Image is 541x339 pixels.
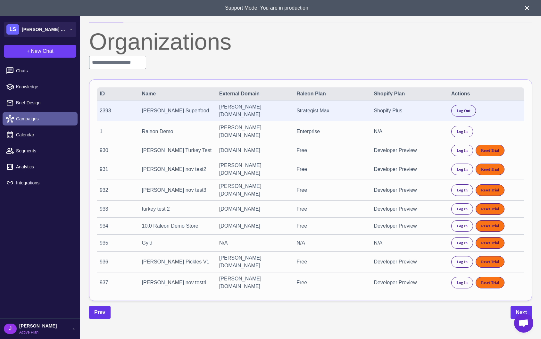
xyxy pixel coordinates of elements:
div: [PERSON_NAME] Turkey Test [142,147,212,154]
div: Gyld [142,239,212,247]
div: Raleon Plan [296,90,367,98]
div: [DOMAIN_NAME] [219,222,289,230]
div: Developer Preview [374,186,444,194]
span: Reset Trial [481,280,499,286]
div: N/A [219,239,289,247]
span: Campaigns [16,115,72,122]
div: 934 [100,222,135,230]
div: 10.0 Raleon Demo Store [142,222,212,230]
div: Developer Preview [374,258,444,266]
div: Free [296,222,367,230]
div: [PERSON_NAME][DOMAIN_NAME] [219,124,289,139]
div: 1 [100,128,135,135]
div: Strategist Max [296,107,367,115]
div: LS [6,24,19,35]
div: [PERSON_NAME] Superfood [142,107,212,115]
div: 933 [100,205,135,213]
span: Chats [16,67,72,74]
div: External Domain [219,90,289,98]
span: Log In [457,280,468,286]
div: Free [296,165,367,173]
button: Next [511,306,532,319]
span: Log In [457,259,468,265]
div: 935 [100,239,135,247]
div: Shopify Plus [374,107,444,115]
span: Knowledge [16,83,72,90]
div: [PERSON_NAME] nov test3 [142,186,212,194]
div: Developer Preview [374,279,444,287]
span: Log In [457,240,468,246]
div: Enterprise [296,128,367,135]
a: Chats [3,64,78,77]
span: + [27,47,29,55]
div: 2393 [100,107,135,115]
div: [PERSON_NAME][DOMAIN_NAME] [219,162,289,177]
span: [PERSON_NAME] [19,322,57,329]
div: Raleon Demo [142,128,212,135]
div: Developer Preview [374,222,444,230]
div: 937 [100,279,135,287]
span: Reset Trial [481,259,499,265]
div: Open chat [514,313,533,333]
span: Log In [457,187,468,193]
a: Brief Design [3,96,78,109]
a: Segments [3,144,78,157]
div: [PERSON_NAME][DOMAIN_NAME] [219,103,289,118]
div: [PERSON_NAME][DOMAIN_NAME] [219,275,289,290]
span: Reset Trial [481,148,499,153]
a: Calendar [3,128,78,141]
div: [PERSON_NAME] nov test4 [142,279,212,287]
div: N/A [374,128,444,135]
div: N/A [296,239,367,247]
span: Integrations [16,179,72,186]
a: Campaigns [3,112,78,125]
div: Shopify Plan [374,90,444,98]
span: New Chat [31,47,54,55]
div: Actions [451,90,521,98]
span: Reset Trial [481,187,499,193]
div: N/A [374,239,444,247]
a: Analytics [3,160,78,174]
div: J [4,324,17,334]
span: Reset Trial [481,166,499,172]
div: 931 [100,165,135,173]
span: Reset Trial [481,223,499,229]
div: Free [296,186,367,194]
div: Free [296,258,367,266]
button: +New Chat [4,45,76,58]
div: [PERSON_NAME] nov test2 [142,165,212,173]
span: Analytics [16,163,72,170]
span: Log Out [457,108,470,114]
a: Integrations [3,176,78,190]
div: 930 [100,147,135,154]
div: ID [100,90,135,98]
div: Name [142,90,212,98]
div: Free [296,279,367,287]
div: [PERSON_NAME][DOMAIN_NAME] [219,254,289,270]
div: [PERSON_NAME][DOMAIN_NAME] [219,182,289,198]
button: Prev [89,306,111,319]
div: [PERSON_NAME] Pickles V1 [142,258,212,266]
span: Log In [457,148,468,153]
span: Log In [457,166,468,172]
span: Log In [457,223,468,229]
span: Reset Trial [481,206,499,212]
div: Developer Preview [374,205,444,213]
div: [DOMAIN_NAME] [219,205,289,213]
span: Log In [457,206,468,212]
div: Free [296,205,367,213]
div: Developer Preview [374,165,444,173]
div: 932 [100,186,135,194]
div: 936 [100,258,135,266]
div: [DOMAIN_NAME] [219,147,289,154]
button: LS[PERSON_NAME] Superfood [4,22,76,37]
span: Log In [457,129,468,134]
div: Developer Preview [374,147,444,154]
span: Calendar [16,131,72,138]
div: turkey test 2 [142,205,212,213]
a: Knowledge [3,80,78,93]
span: Active Plan [19,329,57,335]
span: Reset Trial [481,240,499,246]
div: Organizations [89,30,532,53]
span: [PERSON_NAME] Superfood [22,26,67,33]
